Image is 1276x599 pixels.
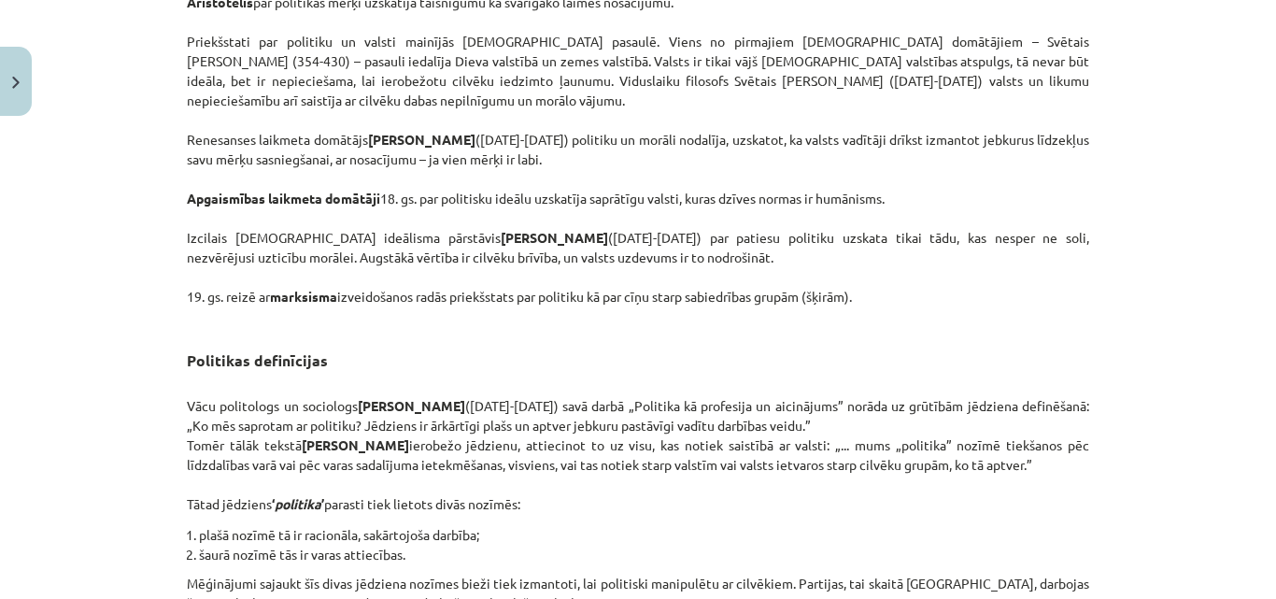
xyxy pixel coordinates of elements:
[302,436,409,453] strong: [PERSON_NAME]
[358,397,465,414] strong: [PERSON_NAME]
[368,131,475,148] strong: [PERSON_NAME]
[272,495,324,512] strong: ‘ ’
[199,525,1089,545] li: plašā nozīmē tā ir racionāla, sakārtojoša darbība;
[187,377,1089,514] p: Vācu politologs un sociologs ([DATE]-[DATE]) savā darbā „Politika kā profesija un aicinājums” nor...
[501,229,608,246] strong: [PERSON_NAME]
[187,350,328,370] strong: Politikas definīcijas
[275,495,321,512] em: politika
[270,288,337,305] strong: marksisma
[12,77,20,89] img: icon-close-lesson-0947bae3869378f0d4975bcd49f059093ad1ed9edebbc8119c70593378902aed.svg
[187,190,380,207] strong: Apgaismības laikmeta domātāji
[199,545,1089,564] li: šaurā nozīmē tās ir varas attiecības.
